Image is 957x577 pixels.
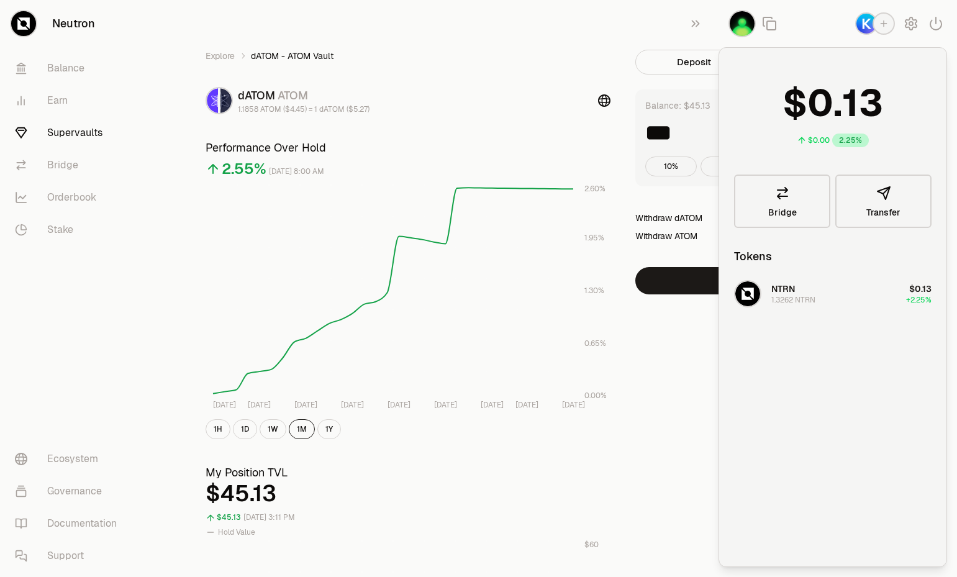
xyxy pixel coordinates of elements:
[341,400,364,410] tspan: [DATE]
[5,475,134,507] a: Governance
[5,507,134,540] a: Documentation
[635,212,702,224] div: Withdraw dATOM
[269,165,324,179] div: [DATE] 8:00 AM
[584,184,605,194] tspan: 2.60%
[768,208,797,217] span: Bridge
[387,400,410,410] tspan: [DATE]
[735,281,760,306] img: NTRN Logo
[584,233,604,243] tspan: 1.95%
[278,88,308,102] span: ATOM
[248,400,271,410] tspan: [DATE]
[260,419,286,439] button: 1W
[213,400,236,410] tspan: [DATE]
[645,157,697,176] button: 10%
[238,104,370,114] div: 1.1858 ATOM ($4.45) = 1 dATOM ($5.27)
[584,391,607,401] tspan: 0.00%
[294,400,317,410] tspan: [DATE]
[217,511,241,525] div: $45.13
[635,267,874,294] button: Withdraw
[206,419,230,439] button: 1H
[771,283,795,294] span: NTRN
[866,208,900,217] span: Transfer
[584,338,606,348] tspan: 0.65%
[909,283,932,294] span: $0.13
[5,443,134,475] a: Ecosystem
[5,540,134,572] a: Support
[561,400,584,410] tspan: [DATE]
[317,419,341,439] button: 1Y
[635,50,753,75] button: Deposit
[206,139,610,157] h3: Performance Over Hold
[251,50,333,62] span: dATOM - ATOM Vault
[206,50,610,62] nav: breadcrumb
[222,159,266,179] div: 2.55%
[771,295,815,305] div: 1.3262 NTRN
[218,527,255,537] span: Hold Value
[730,11,755,36] img: 2024
[238,87,370,104] div: dATOM
[906,295,932,305] span: +2.25%
[856,14,876,34] img: Keplr
[5,52,134,84] a: Balance
[233,419,257,439] button: 1D
[480,400,503,410] tspan: [DATE]
[220,88,232,113] img: ATOM Logo
[515,400,538,410] tspan: [DATE]
[5,84,134,117] a: Earn
[289,419,315,439] button: 1M
[5,214,134,246] a: Stake
[5,149,134,181] a: Bridge
[5,117,134,149] a: Supervaults
[728,10,756,37] button: 2024
[206,464,610,481] h3: My Position TVL
[243,511,295,525] div: [DATE] 3:11 PM
[206,50,235,62] a: Explore
[645,99,710,112] div: Balance: $45.13
[584,286,604,296] tspan: 1.30%
[832,134,869,147] div: 2.25%
[584,540,599,550] tspan: $60
[701,157,753,176] button: 25%
[808,135,830,145] div: $0.00
[433,400,456,410] tspan: [DATE]
[734,175,830,228] a: Bridge
[207,88,218,113] img: dATOM Logo
[855,12,895,35] button: Keplr
[635,230,697,242] div: Withdraw ATOM
[5,181,134,214] a: Orderbook
[835,175,932,228] button: Transfer
[734,248,772,265] div: Tokens
[727,275,939,312] button: NTRN LogoNTRN1.3262 NTRN$0.13+2.25%
[206,481,610,506] div: $45.13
